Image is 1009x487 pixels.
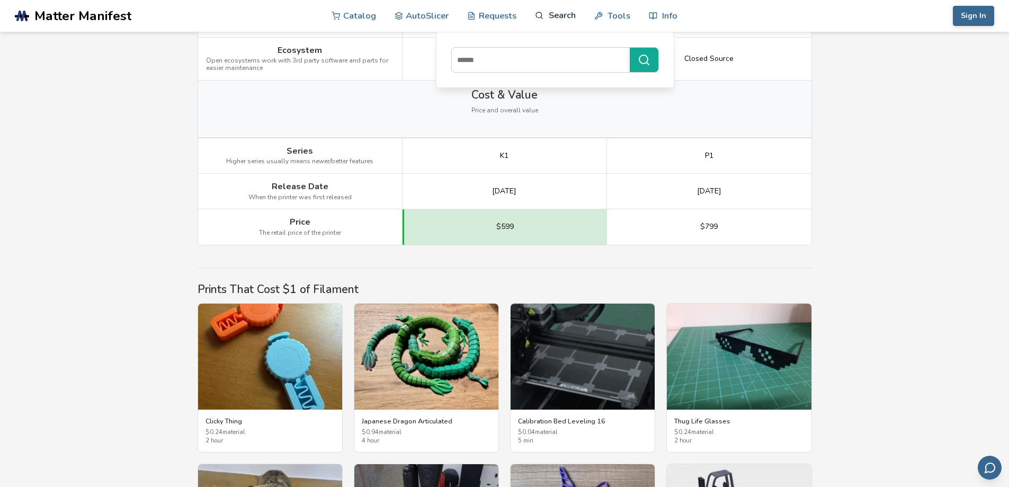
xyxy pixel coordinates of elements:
img: Thug Life Glasses [667,304,811,410]
h2: Prints That Cost $1 of Filament [198,283,812,296]
span: When the printer was first released [248,194,352,201]
span: [DATE] [697,187,721,196]
button: Send feedback via email [978,456,1002,480]
a: Japanese Dragon ArticulatedJapanese Dragon Articulated$0.94material4 hour [354,303,499,453]
span: $ 0.94 material [362,429,491,436]
span: P1 [705,152,713,160]
h3: Japanese Dragon Articulated [362,417,491,426]
span: The retail price of the printer [259,229,341,237]
h3: Calibration Bed Leveling 16 [518,417,647,426]
img: Japanese Dragon Articulated [354,304,498,410]
span: Ecosystem [278,46,322,55]
span: Matter Manifest [34,8,131,23]
span: Higher series usually means newer/better features [226,158,373,165]
span: Closed Source [684,55,734,63]
a: Thug Life GlassesThug Life Glasses$0.24material2 hour [666,303,811,453]
span: Series [287,146,313,156]
span: $599 [496,223,514,231]
span: Open ecosystems work with 3rd party software and parts for easier maintenance [206,57,394,72]
h3: Clicky Thing [206,417,335,426]
span: 2 hour [206,438,335,445]
span: Release Date [272,182,328,191]
button: Sign In [953,6,994,26]
h3: Thug Life Glasses [674,417,803,426]
span: [DATE] [492,187,516,196]
span: $ 0.24 material [674,429,803,436]
span: 4 hour [362,438,491,445]
span: Cost & Value [471,88,538,101]
span: K1 [500,152,508,160]
span: $ 0.04 material [518,429,647,436]
span: Price [290,217,310,227]
img: Calibration Bed Leveling 16 [511,304,655,410]
span: $ 0.24 material [206,429,335,436]
span: $799 [700,223,718,231]
img: Clicky Thing [198,304,342,410]
span: 5 min [518,438,647,445]
a: Calibration Bed Leveling 16Calibration Bed Leveling 16$0.04material5 min [510,303,655,453]
span: Price and overall value [471,107,538,114]
a: Clicky ThingClicky Thing$0.24material2 hour [198,303,343,453]
span: 2 hour [674,438,803,445]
